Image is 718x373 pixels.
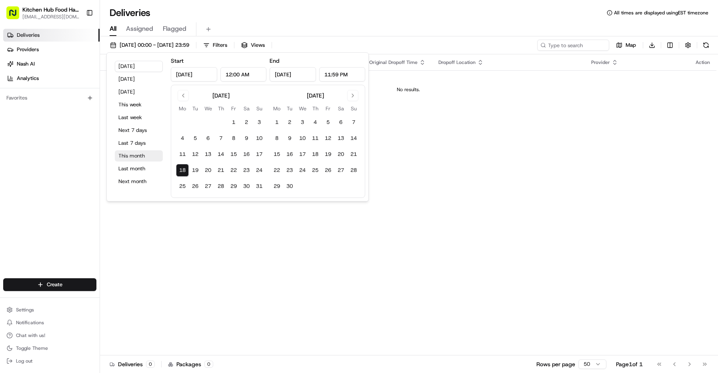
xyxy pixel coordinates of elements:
[189,164,202,177] button: 19
[8,8,24,24] img: Nash
[3,304,96,315] button: Settings
[616,360,643,368] div: Page 1 of 1
[270,164,283,177] button: 22
[253,116,266,129] button: 3
[438,59,476,66] span: Dropoff Location
[369,59,418,66] span: Original Dropoff Time
[202,104,214,113] th: Wednesday
[17,76,31,91] img: 9188753566659_6852d8bf1fb38e338040_72.png
[347,148,360,161] button: 21
[227,116,240,129] button: 1
[3,343,96,354] button: Toggle Theme
[334,148,347,161] button: 20
[3,43,100,56] a: Providers
[270,116,283,129] button: 1
[240,104,253,113] th: Saturday
[322,104,334,113] th: Friday
[16,319,44,326] span: Notifications
[322,164,334,177] button: 26
[347,116,360,129] button: 7
[200,40,231,51] button: Filters
[176,164,189,177] button: 18
[612,40,640,51] button: Map
[168,360,213,368] div: Packages
[307,92,324,100] div: [DATE]
[536,360,575,368] p: Rows per page
[270,104,283,113] th: Monday
[614,10,708,16] span: All times are displayed using EST timezone
[110,24,116,34] span: All
[283,164,296,177] button: 23
[251,42,265,49] span: Views
[56,198,97,204] a: Powered byPylon
[120,42,189,49] span: [DATE] 00:00 - [DATE] 23:59
[309,132,322,145] button: 11
[296,164,309,177] button: 24
[115,163,163,174] button: Last month
[214,148,227,161] button: 14
[253,132,266,145] button: 10
[214,180,227,193] button: 28
[178,90,189,101] button: Go to previous month
[240,180,253,193] button: 30
[227,180,240,193] button: 29
[3,278,96,291] button: Create
[8,76,22,91] img: 1736555255976-a54dd68f-1ca7-489b-9aae-adbdc363a1c4
[296,148,309,161] button: 17
[253,148,266,161] button: 17
[146,361,155,368] div: 0
[189,148,202,161] button: 12
[115,86,163,98] button: [DATE]
[3,29,100,42] a: Deliveries
[115,125,163,136] button: Next 7 days
[115,99,163,110] button: This week
[322,148,334,161] button: 19
[334,104,347,113] th: Saturday
[115,138,163,149] button: Last 7 days
[214,164,227,177] button: 21
[253,180,266,193] button: 31
[171,57,184,64] label: Start
[227,104,240,113] th: Friday
[124,102,146,112] button: See all
[22,6,80,14] button: Kitchen Hub Food Hall - Support Office
[36,76,131,84] div: Start new chat
[309,164,322,177] button: 25
[253,164,266,177] button: 24
[176,148,189,161] button: 11
[334,164,347,177] button: 27
[202,180,214,193] button: 27
[270,67,316,82] input: Date
[537,40,609,51] input: Type to search
[16,179,61,187] span: Knowledge Base
[309,104,322,113] th: Thursday
[270,148,283,161] button: 15
[8,180,14,186] div: 📗
[22,14,80,20] button: [EMAIL_ADDRESS][DOMAIN_NAME]
[16,307,34,313] span: Settings
[21,52,132,60] input: Clear
[296,104,309,113] th: Wednesday
[110,6,150,19] h1: Deliveries
[106,40,193,51] button: [DATE] 00:00 - [DATE] 23:59
[126,24,153,34] span: Assigned
[238,40,268,51] button: Views
[16,332,45,339] span: Chat with us!
[220,67,267,82] input: Time
[171,67,217,82] input: Date
[334,132,347,145] button: 13
[270,180,283,193] button: 29
[176,180,189,193] button: 25
[47,281,62,288] span: Create
[283,180,296,193] button: 30
[283,148,296,161] button: 16
[322,116,334,129] button: 5
[296,116,309,129] button: 3
[240,148,253,161] button: 16
[309,148,322,161] button: 18
[227,132,240,145] button: 8
[696,59,710,66] div: Action
[115,61,163,72] button: [DATE]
